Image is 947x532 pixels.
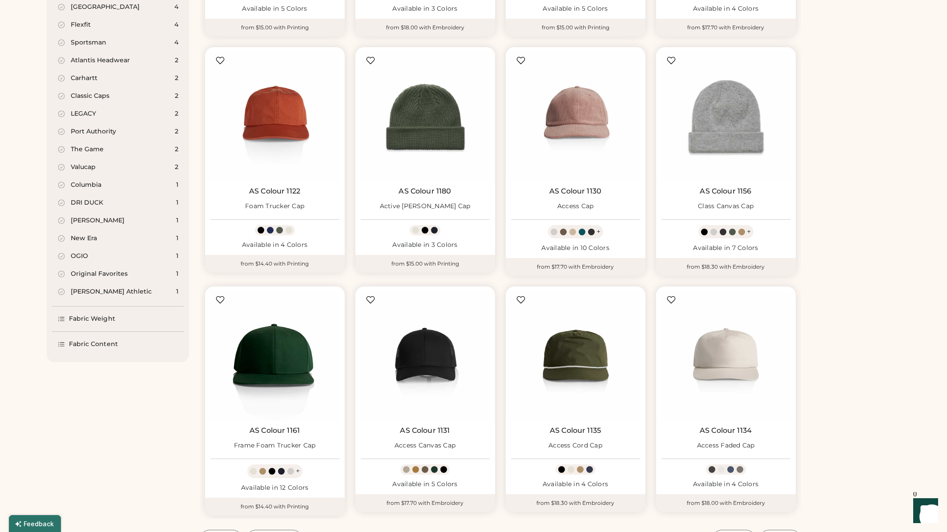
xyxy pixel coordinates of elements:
div: Available in 5 Colors [210,4,339,13]
div: from $14.40 with Printing [205,255,345,273]
div: Active [PERSON_NAME] Cap [380,202,471,211]
img: AS Colour 1180 Active Finn Cap [361,52,490,181]
div: 2 [175,74,178,83]
a: AS Colour 1135 [550,426,601,435]
div: 2 [175,92,178,101]
div: [PERSON_NAME] [71,216,125,225]
a: AS Colour 1180 [399,187,451,196]
div: Available in 12 Colors [210,484,339,492]
img: AS Colour 1156 Class Canvas Cap [661,52,790,181]
a: AS Colour 1134 [700,426,752,435]
div: Available in 5 Colors [361,480,490,489]
div: Available in 3 Colors [361,4,490,13]
div: 1 [176,287,178,296]
div: Access Cord Cap [548,441,602,450]
img: AS Colour 1122 Foam Trucker Cap [210,52,339,181]
div: Available in 5 Colors [511,4,640,13]
img: AS Colour 1131 Access Canvas Cap [361,292,490,421]
a: AS Colour 1130 [549,187,601,196]
div: Fabric Weight [69,314,115,323]
div: from $18.30 with Embroidery [506,494,645,512]
div: [PERSON_NAME] Athletic [71,287,152,296]
div: Fabric Content [69,340,118,349]
div: 2 [175,127,178,136]
div: from $15.00 with Printing [506,19,645,36]
div: 4 [174,3,178,12]
div: + [596,227,600,237]
div: Available in 10 Colors [511,244,640,253]
div: + [296,466,300,476]
a: AS Colour 1131 [400,426,450,435]
div: Foam Trucker Cap [245,202,304,211]
iframe: Front Chat [905,492,943,530]
div: from $15.00 with Printing [205,19,345,36]
div: Classic Caps [71,92,109,101]
div: Available in 4 Colors [661,480,790,489]
a: AS Colour 1156 [700,187,751,196]
div: Columbia [71,181,101,189]
div: Access Canvas Cap [395,441,455,450]
div: Valucap [71,163,96,172]
div: 4 [174,20,178,29]
div: OGIO [71,252,88,261]
div: 1 [176,252,178,261]
div: Port Authority [71,127,116,136]
div: 2 [175,56,178,65]
div: The Game [71,145,104,154]
div: from $18.30 with Embroidery [656,258,796,276]
div: 2 [175,163,178,172]
a: AS Colour 1161 [250,426,300,435]
div: from $17.70 with Embroidery [355,494,495,512]
div: from $15.00 with Printing [355,255,495,273]
div: Carhartt [71,74,97,83]
div: Available in 4 Colors [511,480,640,489]
div: 1 [176,270,178,278]
div: LEGACY [71,109,96,118]
div: Available in 4 Colors [210,241,339,250]
div: Sportsman [71,38,106,47]
div: Access Cap [557,202,594,211]
div: Frame Foam Trucker Cap [234,441,316,450]
img: AS Colour 1161 Frame Foam Trucker Cap [210,292,339,421]
div: 2 [175,145,178,154]
div: from $18.00 with Embroidery [656,494,796,512]
div: from $17.70 with Embroidery [506,258,645,276]
div: 1 [176,198,178,207]
div: 1 [176,181,178,189]
div: Class Canvas Cap [698,202,754,211]
div: DRI DUCK [71,198,103,207]
div: Atlantis Headwear [71,56,130,65]
div: + [747,227,751,237]
img: AS Colour 1130 Access Cap [511,52,640,181]
div: Flexfit [71,20,91,29]
div: Available in 7 Colors [661,244,790,253]
div: 2 [175,109,178,118]
img: AS Colour 1135 Access Cord Cap [511,292,640,421]
div: New Era [71,234,97,243]
div: Original Favorites [71,270,128,278]
div: Available in 4 Colors [661,4,790,13]
div: 1 [176,216,178,225]
div: 4 [174,38,178,47]
div: [GEOGRAPHIC_DATA] [71,3,140,12]
div: from $18.00 with Embroidery [355,19,495,36]
div: Access Faded Cap [697,441,755,450]
div: from $14.40 with Printing [205,498,345,516]
div: from $17.70 with Embroidery [656,19,796,36]
div: Available in 3 Colors [361,241,490,250]
img: AS Colour 1134 Access Faded Cap [661,292,790,421]
a: AS Colour 1122 [249,187,300,196]
div: 1 [176,234,178,243]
